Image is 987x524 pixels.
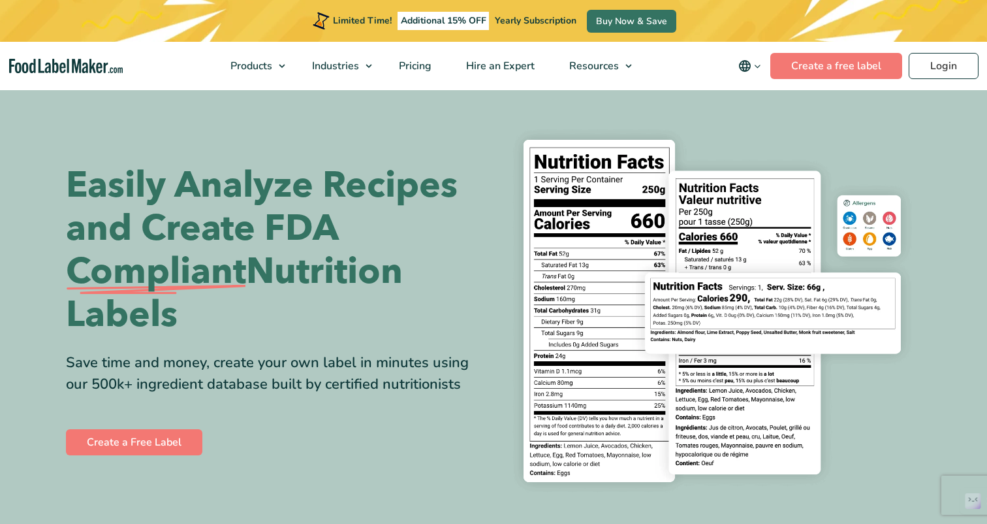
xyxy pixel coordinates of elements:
[587,10,676,33] a: Buy Now & Save
[909,53,979,79] a: Login
[333,14,392,27] span: Limited Time!
[495,14,576,27] span: Yearly Subscription
[462,59,536,73] span: Hire an Expert
[213,42,292,90] a: Products
[449,42,549,90] a: Hire an Expert
[395,59,433,73] span: Pricing
[552,42,638,90] a: Resources
[66,250,246,293] span: Compliant
[770,53,902,79] a: Create a free label
[308,59,360,73] span: Industries
[66,352,484,395] div: Save time and money, create your own label in minutes using our 500k+ ingredient database built b...
[382,42,446,90] a: Pricing
[66,429,202,455] a: Create a Free Label
[398,12,490,30] span: Additional 15% OFF
[227,59,274,73] span: Products
[295,42,379,90] a: Industries
[565,59,620,73] span: Resources
[66,164,484,336] h1: Easily Analyze Recipes and Create FDA Nutrition Labels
